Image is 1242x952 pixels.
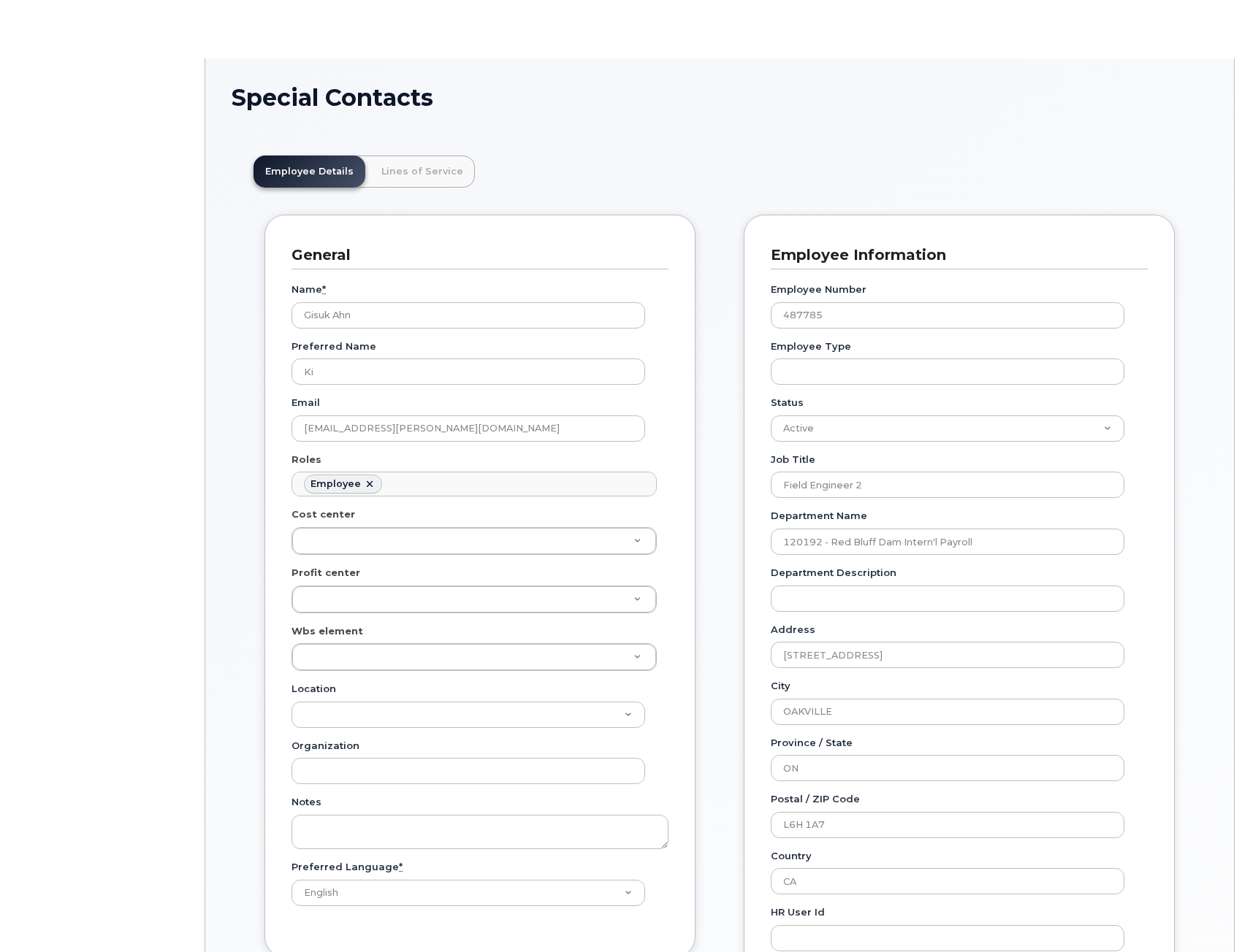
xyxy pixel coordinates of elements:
[322,283,326,295] abbr: required
[310,478,361,490] div: Employee
[771,283,866,296] label: Employee Number
[292,339,376,353] label: Preferred Name
[771,509,867,523] label: Department Name
[771,792,860,806] label: Postal / ZIP Code
[292,507,355,521] label: Cost center
[771,849,812,863] label: Country
[771,623,815,637] label: Address
[771,566,896,580] label: Department Description
[292,860,403,874] label: Preferred Language
[399,861,403,872] abbr: required
[292,396,320,410] label: Email
[370,156,475,188] a: Lines of Service
[771,339,851,353] label: Employee Type
[292,739,359,753] label: Organization
[292,283,326,296] label: Name
[292,453,321,467] label: Roles
[771,245,1137,265] h3: Employee Information
[232,85,1208,110] h1: Special Contacts
[771,453,815,467] label: Job Title
[771,396,804,410] label: Status
[771,679,790,693] label: City
[292,682,336,696] label: Location
[292,245,658,265] h3: General
[292,624,363,638] label: Wbs element
[771,736,853,750] label: Province / State
[771,905,825,919] label: HR user id
[292,566,360,580] label: Profit center
[292,795,321,809] label: Notes
[254,156,365,188] a: Employee Details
